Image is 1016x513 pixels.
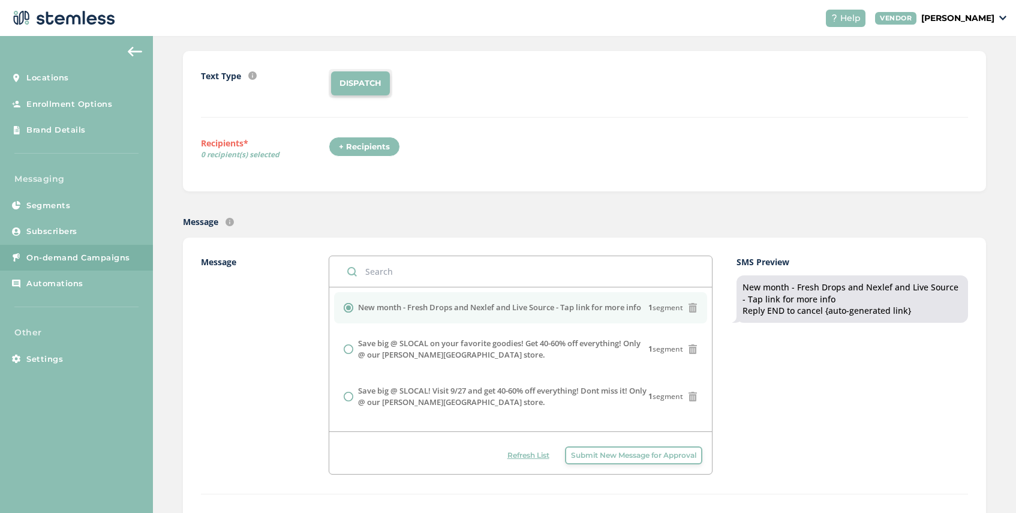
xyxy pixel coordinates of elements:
button: Refresh List [501,446,555,464]
strong: 1 [648,302,653,313]
label: Save big @ SLOCAL! Visit 9/27 and get 40-60% off everything! Dont miss it! Only @ our [PERSON_NAM... [358,385,648,409]
img: icon-info-236977d2.svg [226,218,234,226]
span: Segments [26,200,70,212]
span: Submit New Message for Approval [571,450,696,461]
span: 0 recipient(s) selected [201,149,329,160]
label: SMS Preview [737,256,968,268]
span: Locations [26,72,69,84]
img: icon-arrow-back-accent-c549486e.svg [128,47,142,56]
span: Subscribers [26,226,77,238]
label: Message [201,256,329,475]
li: DISPATCH [331,71,390,95]
strong: 1 [648,344,653,354]
button: Submit New Message for Approval [565,446,702,464]
span: segment [648,344,683,355]
span: Brand Details [26,124,86,136]
span: segment [648,302,683,313]
img: logo-dark-0685b13c.svg [10,6,115,30]
img: icon_down-arrow-small-66adaf34.svg [999,16,1006,20]
img: icon-help-white-03924b79.svg [831,14,838,22]
p: [PERSON_NAME] [921,12,994,25]
span: Refresh List [507,450,549,461]
span: Enrollment Options [26,98,112,110]
span: segment [648,391,683,402]
label: Recipients* [201,137,329,164]
img: icon-info-236977d2.svg [248,71,257,80]
label: Text Type [201,70,241,82]
span: Settings [26,353,63,365]
label: Message [183,215,218,228]
div: + Recipients [329,137,400,157]
span: On-demand Campaigns [26,252,130,264]
div: New month - Fresh Drops and Nexlef and Live Source - Tap link for more info Reply END to cancel {... [743,281,962,317]
input: Search [329,256,712,287]
iframe: Chat Widget [956,455,1016,513]
span: Automations [26,278,83,290]
label: New month - Fresh Drops and Nexlef and Live Source - Tap link for more info [358,302,641,314]
span: Help [840,12,861,25]
div: VENDOR [875,12,916,25]
strong: 1 [648,391,653,401]
label: Save big @ SLOCAL on your favorite goodies! Get 40-60% off everything! Only @ our [PERSON_NAME][G... [358,338,648,361]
